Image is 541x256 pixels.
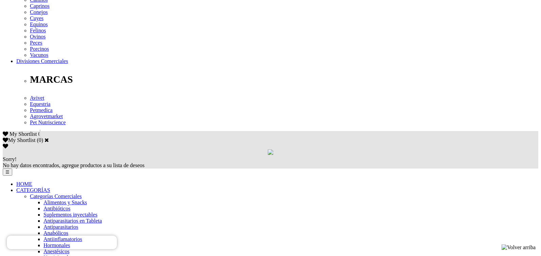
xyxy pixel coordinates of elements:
[45,137,49,143] a: Cerrar
[30,107,53,113] a: Petmedica
[10,131,37,137] span: My Shortlist
[30,40,42,46] a: Peces
[39,137,41,143] label: 0
[3,156,17,162] span: Sorry!
[30,15,43,21] a: Cuyes
[30,52,48,58] a: Vacunos
[7,236,117,249] iframe: Brevo live chat
[16,181,32,187] a: HOME
[502,244,536,251] img: Volver arriba
[268,149,273,155] img: loading.gif
[43,199,87,205] a: Alimentos y Snacks
[30,3,50,9] a: Caprinos
[30,95,44,101] a: Avivet
[30,28,46,33] a: Felinos
[3,169,12,176] button: ☰
[30,119,66,125] a: Pet Nutriscience
[30,46,49,52] a: Porcinos
[30,113,63,119] a: Agrovetmarket
[43,206,70,211] a: Antibióticos
[30,9,48,15] a: Conejos
[43,249,69,254] a: Anestésicos
[30,74,538,85] p: MARCAS
[43,224,78,230] a: Antiparasitarios
[43,218,102,224] a: Antiparasitarios en Tableta
[30,193,82,199] a: Categorías Comerciales
[30,34,46,39] a: Ovinos
[3,137,35,143] label: My Shortlist
[16,187,50,193] a: CATEGORÍAS
[3,156,538,169] div: No hay datos encontrados, agregue productos a su lista de deseos
[43,212,98,218] a: Suplementos inyectables
[16,58,68,64] a: Divisiones Comerciales
[30,21,48,27] a: Equinos
[43,230,68,236] a: Anabólicos
[38,131,41,137] span: 0
[37,137,43,143] span: ( )
[30,101,50,107] a: Equestria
